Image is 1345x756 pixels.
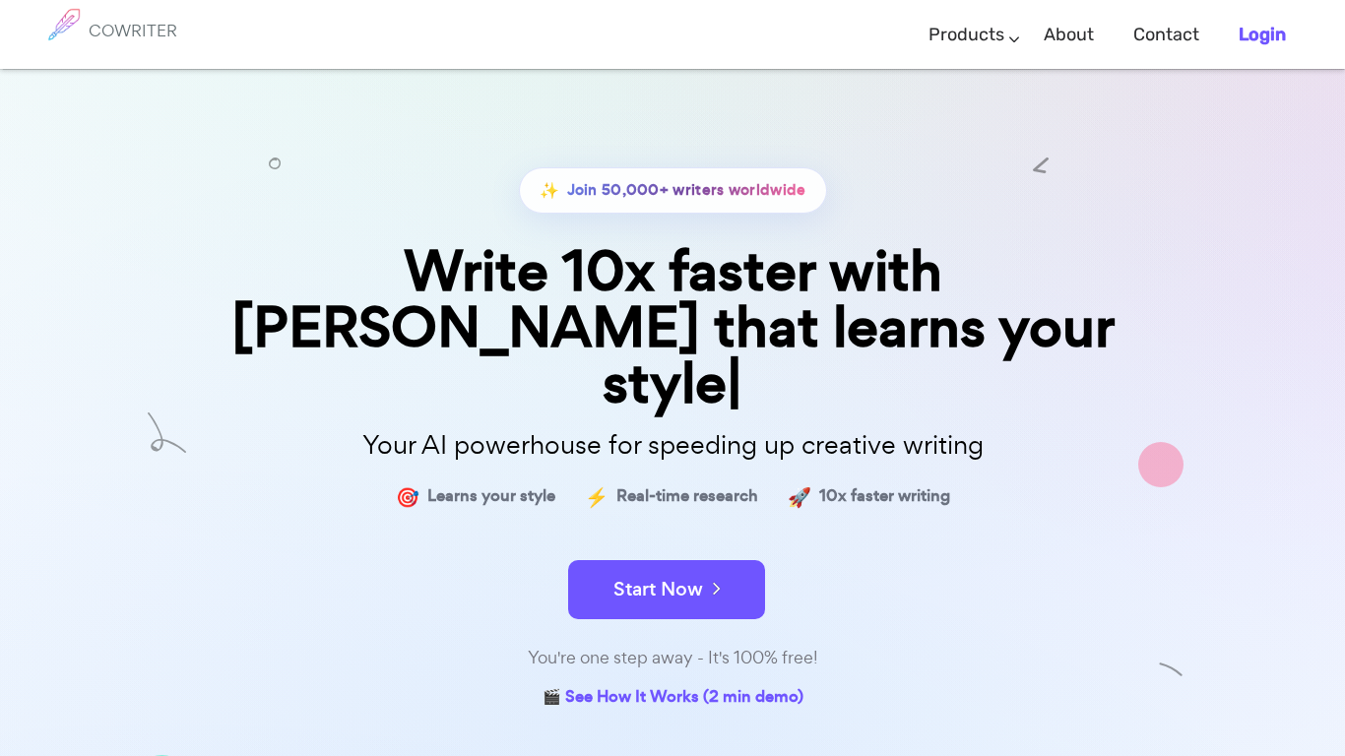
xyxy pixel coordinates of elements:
[568,560,765,619] button: Start Now
[1239,24,1286,45] b: Login
[543,683,803,714] a: 🎬 See How It Works (2 min demo)
[1239,6,1286,64] a: Login
[1159,658,1184,682] img: shape
[929,6,1004,64] a: Products
[180,644,1165,672] div: You're one step away - It's 100% free!
[148,412,186,453] img: shape
[1133,6,1199,64] a: Contact
[180,243,1165,412] div: Write 10x faster with [PERSON_NAME] that learns your style
[540,176,559,205] span: ✨
[585,482,608,511] span: ⚡
[567,176,806,205] span: Join 50,000+ writers worldwide
[396,482,419,511] span: 🎯
[1044,6,1094,64] a: About
[180,424,1165,467] p: Your AI powerhouse for speeding up creative writing
[616,482,758,511] span: Real-time research
[819,482,950,511] span: 10x faster writing
[89,22,177,39] h6: COWRITER
[427,482,555,511] span: Learns your style
[788,482,811,511] span: 🚀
